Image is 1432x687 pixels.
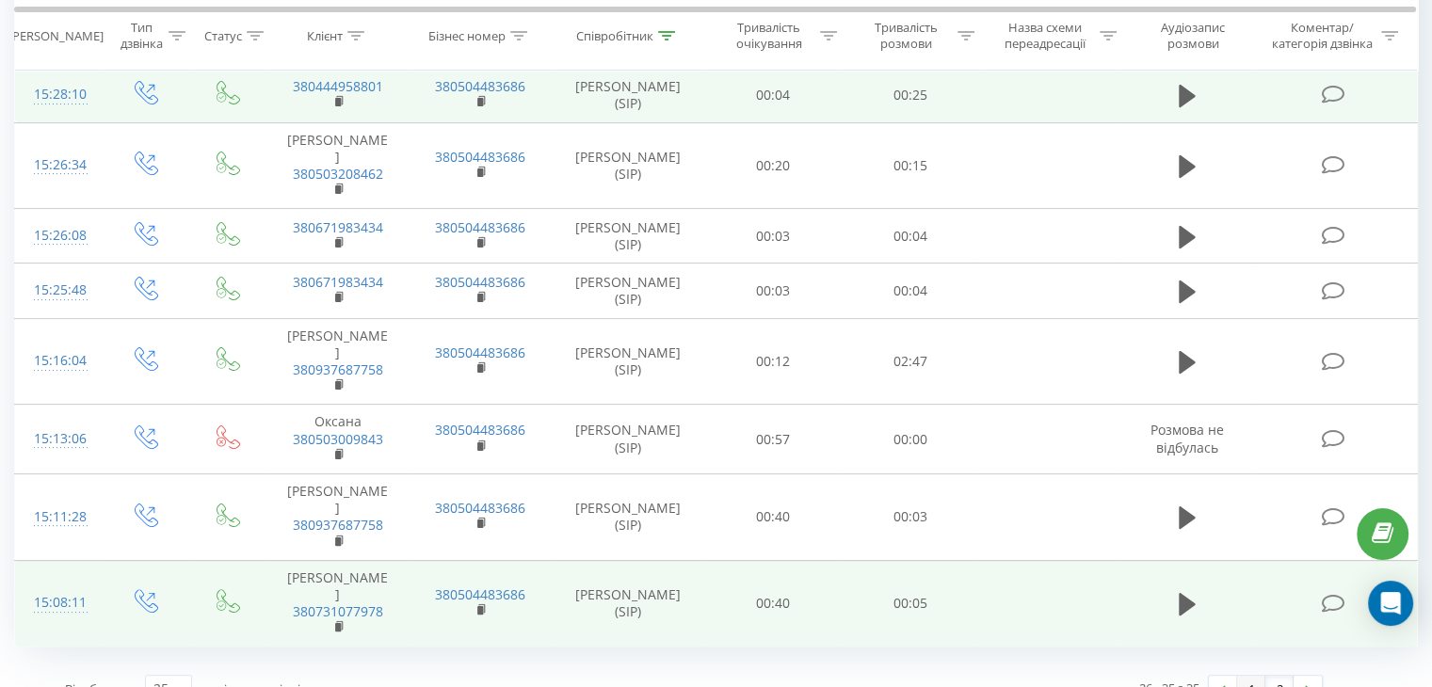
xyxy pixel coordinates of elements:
[1368,581,1413,626] div: Open Intercom Messenger
[293,602,383,620] a: 380731077978
[435,148,525,166] a: 380504483686
[266,405,409,474] td: Оксана
[293,218,383,236] a: 380671983434
[8,27,104,43] div: [PERSON_NAME]
[34,147,84,184] div: 15:26:34
[842,68,978,122] td: 00:25
[307,27,343,43] div: Клієнт
[705,209,842,264] td: 00:03
[842,209,978,264] td: 00:04
[705,264,842,318] td: 00:03
[435,585,525,603] a: 380504483686
[266,560,409,647] td: [PERSON_NAME]
[705,122,842,209] td: 00:20
[859,20,953,52] div: Тривалість розмови
[435,77,525,95] a: 380504483686
[842,405,978,474] td: 00:00
[293,273,383,291] a: 380671983434
[552,473,705,560] td: [PERSON_NAME] (SIP)
[293,360,383,378] a: 380937687758
[293,165,383,183] a: 380503208462
[293,430,383,448] a: 380503009843
[705,405,842,474] td: 00:57
[119,20,163,52] div: Тип дзвінка
[1266,20,1376,52] div: Коментар/категорія дзвінка
[552,68,705,122] td: [PERSON_NAME] (SIP)
[435,218,525,236] a: 380504483686
[435,499,525,517] a: 380504483686
[705,68,842,122] td: 00:04
[428,27,506,43] div: Бізнес номер
[204,27,242,43] div: Статус
[722,20,816,52] div: Тривалість очікування
[552,209,705,264] td: [PERSON_NAME] (SIP)
[842,264,978,318] td: 00:04
[34,499,84,535] div: 15:11:28
[266,318,409,405] td: [PERSON_NAME]
[552,318,705,405] td: [PERSON_NAME] (SIP)
[996,20,1095,52] div: Назва схеми переадресації
[842,318,978,405] td: 02:47
[842,122,978,209] td: 00:15
[552,122,705,209] td: [PERSON_NAME] (SIP)
[1150,421,1224,455] span: Розмова не відбулась
[435,273,525,291] a: 380504483686
[34,217,84,254] div: 15:26:08
[842,560,978,647] td: 00:05
[34,76,84,113] div: 15:28:10
[34,272,84,309] div: 15:25:48
[293,516,383,534] a: 380937687758
[1138,20,1248,52] div: Аудіозапис розмови
[552,264,705,318] td: [PERSON_NAME] (SIP)
[552,560,705,647] td: [PERSON_NAME] (SIP)
[705,473,842,560] td: 00:40
[552,405,705,474] td: [PERSON_NAME] (SIP)
[34,421,84,457] div: 15:13:06
[34,584,84,621] div: 15:08:11
[576,27,653,43] div: Співробітник
[435,421,525,439] a: 380504483686
[266,473,409,560] td: [PERSON_NAME]
[34,343,84,379] div: 15:16:04
[266,122,409,209] td: [PERSON_NAME]
[842,473,978,560] td: 00:03
[293,77,383,95] a: 380444958801
[435,343,525,361] a: 380504483686
[705,560,842,647] td: 00:40
[705,318,842,405] td: 00:12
